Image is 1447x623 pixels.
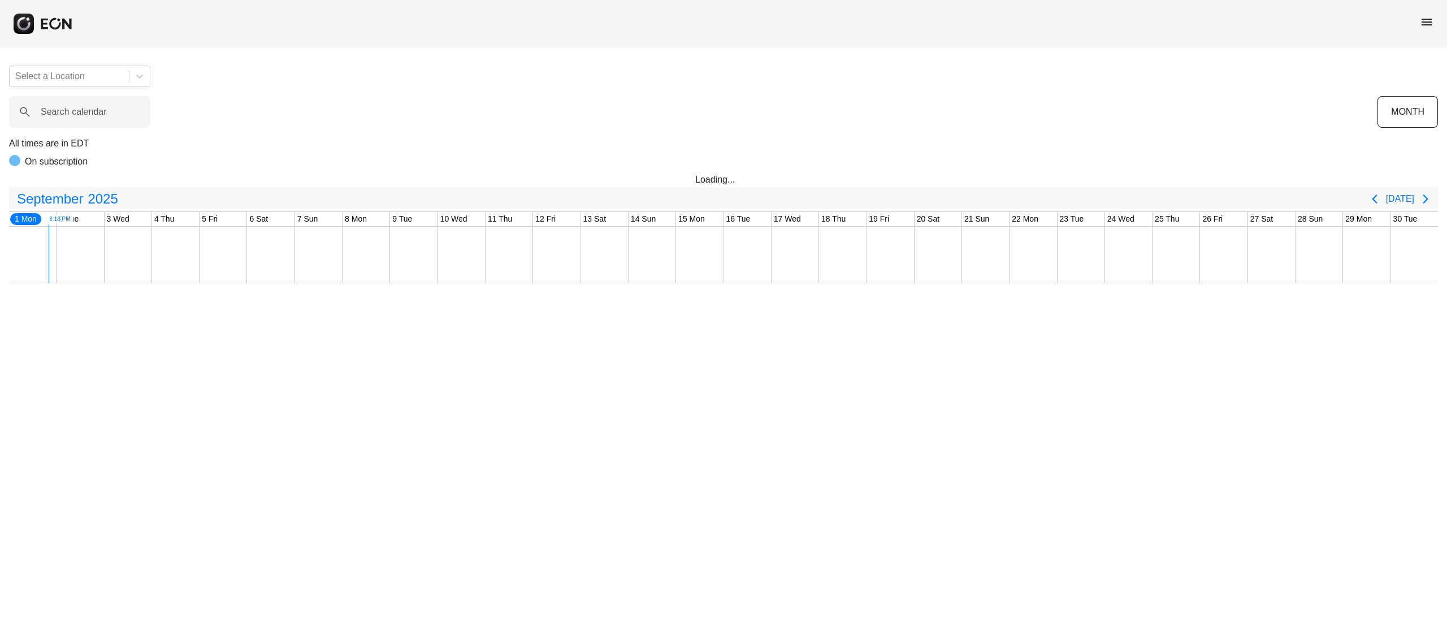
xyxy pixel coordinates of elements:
div: 17 Wed [772,212,803,226]
div: 16 Tue [723,212,752,226]
button: Previous page [1363,188,1386,210]
div: 15 Mon [676,212,707,226]
span: menu [1420,15,1433,29]
div: 4 Thu [152,212,177,226]
div: 13 Sat [581,212,608,226]
div: 22 Mon [1010,212,1041,226]
div: 18 Thu [819,212,848,226]
div: Loading... [695,173,752,187]
div: 26 Fri [1200,212,1225,226]
button: September2025 [10,188,125,210]
div: 25 Thu [1153,212,1181,226]
p: All times are in EDT [9,137,1438,150]
div: 30 Tue [1391,212,1420,226]
button: MONTH [1377,96,1438,128]
label: Search calendar [41,105,107,119]
div: 5 Fri [200,212,220,226]
div: 20 Sat [915,212,942,226]
p: On subscription [25,155,88,168]
div: 9 Tue [390,212,414,226]
div: 24 Wed [1105,212,1137,226]
div: 10 Wed [438,212,470,226]
div: 3 Wed [105,212,132,226]
div: 7 Sun [295,212,320,226]
div: 27 Sat [1248,212,1275,226]
div: 11 Thu [486,212,514,226]
span: September [15,188,85,210]
div: 12 Fri [533,212,558,226]
div: 19 Fri [867,212,891,226]
div: 21 Sun [962,212,991,226]
div: 6 Sat [247,212,270,226]
div: 2 Tue [57,212,81,226]
div: 28 Sun [1296,212,1325,226]
div: 14 Sun [629,212,658,226]
div: 1 Mon [9,212,42,226]
div: 29 Mon [1343,212,1374,226]
div: 8 Mon [343,212,369,226]
button: [DATE] [1386,189,1414,209]
span: 2025 [85,188,120,210]
button: Next page [1414,188,1437,210]
div: 23 Tue [1058,212,1086,226]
